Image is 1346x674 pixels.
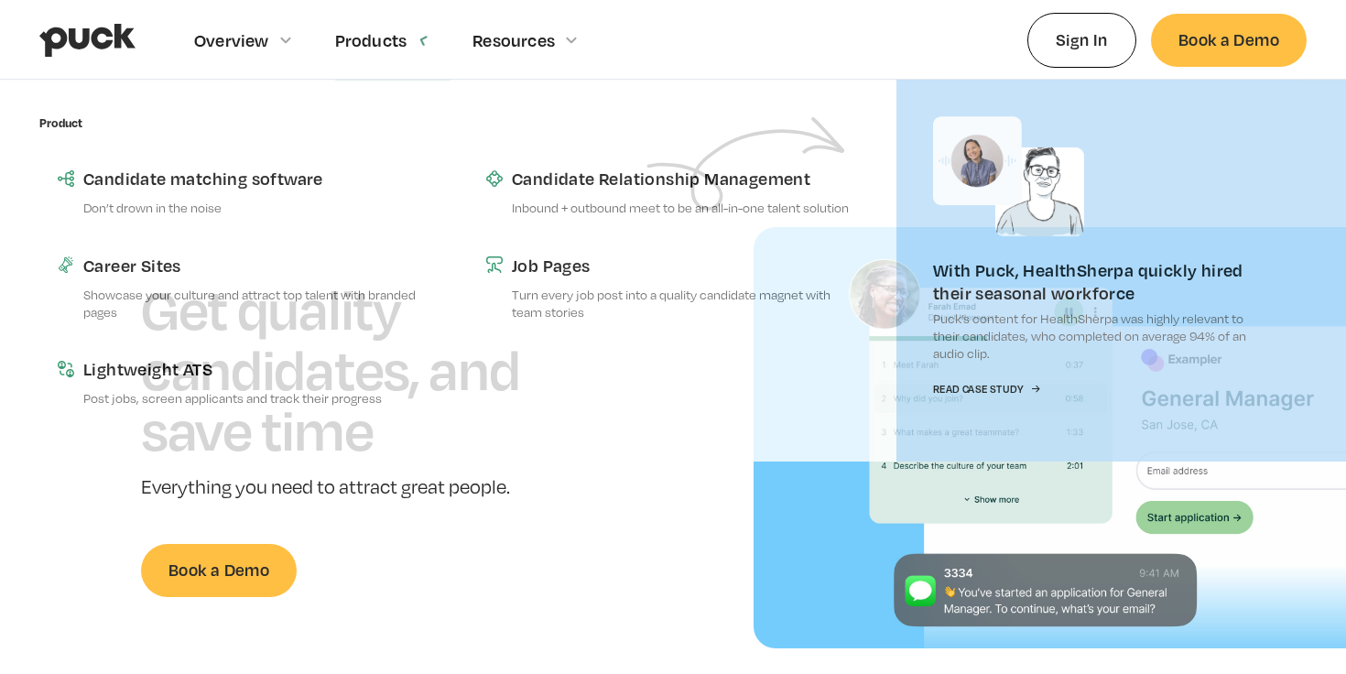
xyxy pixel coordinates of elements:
div: Candidate Relationship Management [512,167,860,190]
a: Book a Demo [141,544,297,596]
div: Lightweight ATS [83,357,431,380]
div: Products [335,30,407,50]
div: Resources [472,30,555,50]
div: Candidate matching software [83,167,431,190]
p: Puck’s content for HealthSherpa was highly relevant to their candidates, who completed on average... [933,310,1270,363]
div: Job Pages [512,254,860,277]
p: Turn every job post into a quality candidate magnet with team stories [512,286,860,321]
p: Inbound + outbound meet to be an all-in-one talent solution [512,199,860,216]
a: Book a Demo [1151,14,1307,66]
a: Candidate matching softwareDon’t drown in the noise [39,148,450,234]
p: Showcase your culture and attract top talent with branded pages [83,286,431,321]
a: Career SitesShowcase your culture and attract top talent with branded pages [39,235,450,339]
div: Career Sites [83,254,431,277]
p: Don’t drown in the noise [83,199,431,216]
p: Post jobs, screen applicants and track their progress [83,389,431,407]
a: Candidate Relationship ManagementInbound + outbound meet to be an all-in-one talent solution [468,148,878,234]
a: With Puck, HealthSherpa quickly hired their seasonal workforcePuck’s content for HealthSherpa was... [896,80,1307,462]
a: Job PagesTurn every job post into a quality candidate magnet with team stories [468,235,878,339]
div: Product [39,116,82,130]
a: Sign In [1027,13,1136,67]
div: Overview [194,30,269,50]
div: With Puck, HealthSherpa quickly hired their seasonal workforce [933,258,1270,304]
p: Everything you need to attract great people. [141,474,576,501]
a: Lightweight ATSPost jobs, screen applicants and track their progress [39,339,450,425]
div: Read Case Study [933,384,1023,396]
